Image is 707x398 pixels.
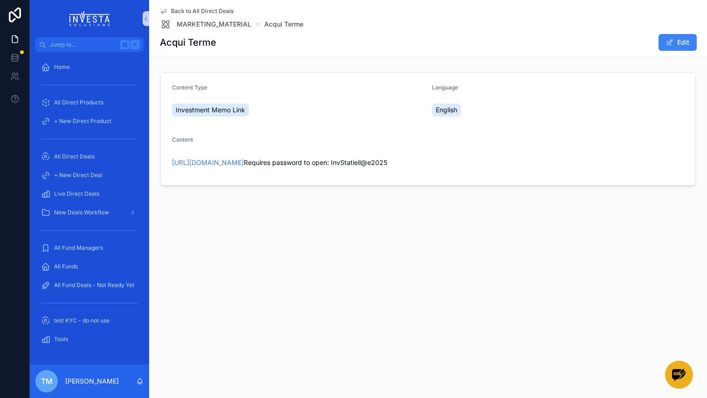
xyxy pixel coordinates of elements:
a: Acqui Terme [264,20,303,29]
a: All Fund Deals - Not Ready Yet [35,277,144,294]
span: All Funds [54,263,78,270]
img: App logo [69,11,110,26]
span: + New Direct Product [54,117,111,125]
span: English [436,105,457,115]
span: Home [54,63,70,71]
div: scrollable content [30,52,149,360]
span: + New Direct Deal [54,172,103,179]
span: Back to All Direct Deals [171,7,233,15]
span: Content Type [172,84,207,91]
a: New Deals Workflow [35,204,144,221]
span: Jump to... [50,41,117,48]
span: Live Direct Deals [54,190,99,198]
a: All Direct Deals [35,148,144,165]
a: Tools [35,331,144,348]
span: All Fund Managers [54,244,103,252]
h1: Acqui Terme [160,36,216,49]
span: Language [432,84,458,91]
button: Jump to...K [35,37,144,52]
a: [URL][DOMAIN_NAME] [172,158,244,166]
p: Requires password to open: InvStatiell@e2025 [172,158,684,167]
span: Investment Memo Link [176,105,245,115]
a: Home [35,59,144,75]
span: New Deals Workflow [54,209,109,216]
span: All Direct Deals [54,153,95,160]
a: Live Direct Deals [35,185,144,202]
span: K [131,41,139,48]
a: All Funds [35,258,144,275]
a: All Direct Products [35,94,144,111]
img: Group%203%20(1)_LoaowYY4j.png [672,368,686,382]
span: All Fund Deals - Not Ready Yet [54,281,134,289]
a: All Fund Managers [35,240,144,256]
span: All Direct Products [54,99,103,106]
a: + New Direct Deal [35,167,144,184]
span: MARKETING_MATERIAL [177,20,251,29]
span: test KYC - do not use [54,317,110,324]
span: Tools [54,336,68,343]
a: test KYC - do not use [35,312,144,329]
span: Content [172,136,193,143]
button: Edit [659,34,697,51]
a: + New Direct Product [35,113,144,130]
span: TM [41,376,53,387]
a: Back to All Direct Deals [160,7,233,15]
p: [PERSON_NAME] [65,377,119,386]
a: MARKETING_MATERIAL [160,19,251,30]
